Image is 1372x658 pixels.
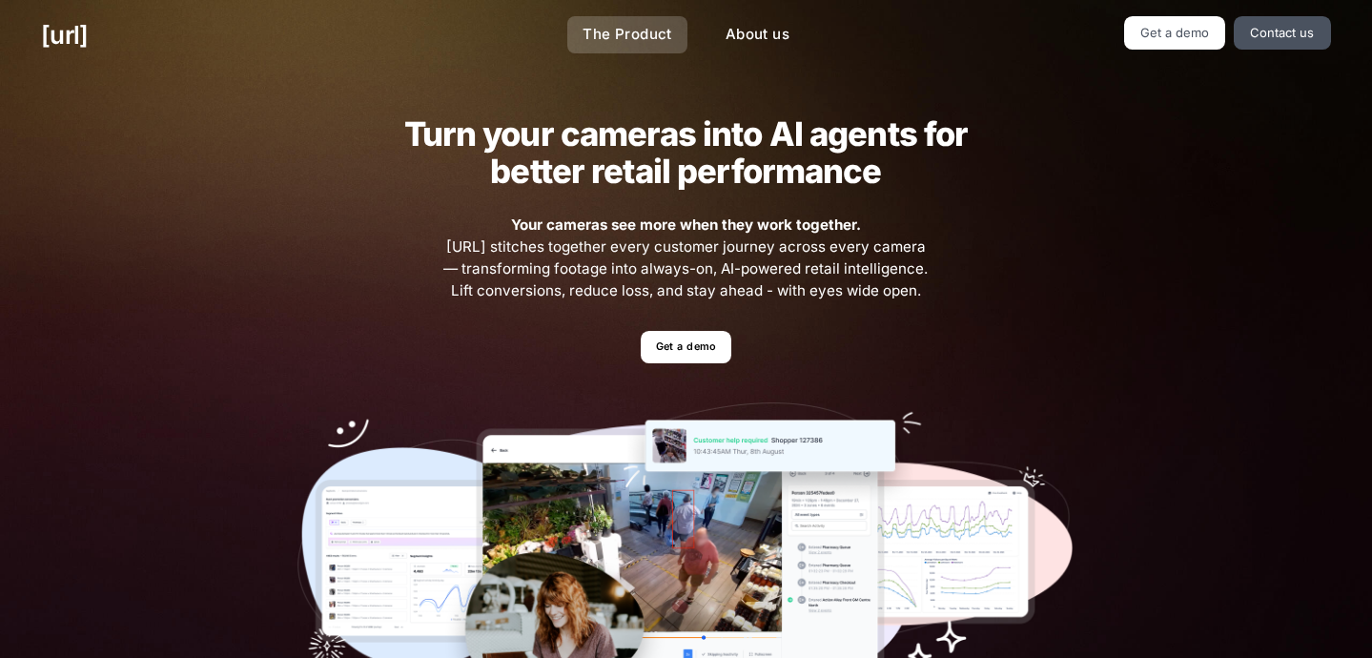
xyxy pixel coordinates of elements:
[710,16,805,53] a: About us
[567,16,687,53] a: The Product
[641,331,731,364] a: Get a demo
[374,115,997,190] h2: Turn your cameras into AI agents for better retail performance
[41,16,88,53] a: [URL]
[1234,16,1331,50] a: Contact us
[441,215,932,301] span: [URL] stitches together every customer journey across every camera — transforming footage into al...
[1124,16,1226,50] a: Get a demo
[511,216,861,234] strong: Your cameras see more when they work together.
